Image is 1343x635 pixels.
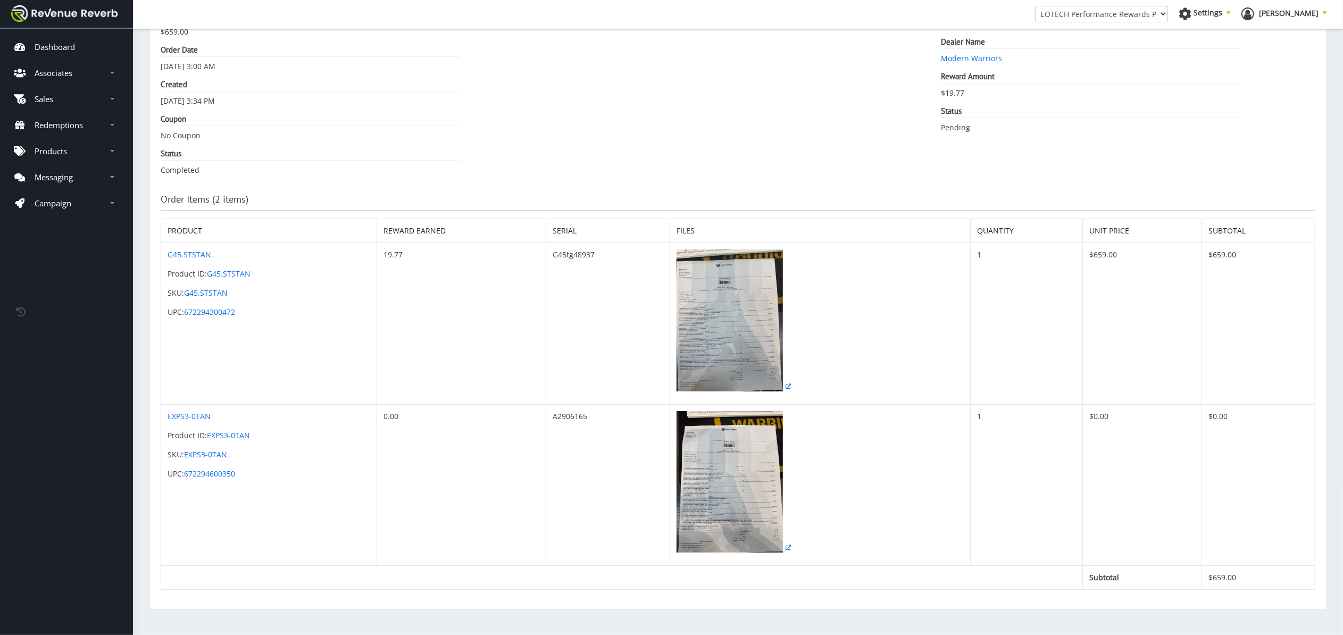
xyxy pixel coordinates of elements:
img: ph-profile.png [1241,7,1254,20]
td: G45tg48937 [546,243,670,405]
dt: Coupon [161,114,460,126]
p: Products [35,146,67,156]
th: Quantity [971,219,1083,243]
h3: Order Items (2 items) [161,192,1315,211]
a: EXPS3-0TAN [168,411,211,421]
p: Messaging [35,172,73,182]
td: $659.00 [1202,243,1315,405]
a: G45.STSTAN [207,269,251,279]
dd: No Coupon [161,130,535,141]
strong: Dealer Name [941,37,985,47]
p: SKU: [168,449,370,460]
a: [PERSON_NAME] [1241,7,1327,23]
th: Product [161,219,377,243]
dt: Status [161,148,460,161]
strong: Reward Amount [941,71,995,81]
a: Dashboard [8,35,125,59]
td: $0.00 [1202,404,1315,566]
a: EXPS3-0TAN [207,430,250,440]
th: Subtotal [1202,219,1315,243]
p: Product ID: [168,430,370,441]
dd: $19.77 [941,88,1315,98]
td: A2906165 [546,404,670,566]
td: 1 [971,243,1083,405]
a: Redemptions [8,113,125,137]
p: Product ID: [168,269,370,279]
dd: Pending [941,122,1315,133]
span: [PERSON_NAME] [1259,8,1319,18]
th: Serial [546,219,670,243]
a: Settings [1179,7,1231,23]
td: 0.00 [377,404,546,566]
p: SKU: [168,288,370,298]
a: Associates [8,61,125,85]
dt: Order Date [161,45,460,57]
th: Reward Earned [377,219,546,243]
a: Campaign [8,191,125,215]
img: 17defc71-1dd3-4398-8902-9a22c0da6a3c.jpg [677,249,783,391]
p: UPC: [168,469,370,479]
td: $659.00 [1082,243,1202,405]
th: Unit Price [1082,219,1202,243]
a: Messaging [8,165,125,189]
a: Products [8,139,125,163]
th: Files [670,219,971,243]
a: 672294600350 [184,469,235,479]
img: d0888362-01ff-4f12-8dad-6a0988192b6b.jpg [677,411,783,553]
p: Associates [35,68,72,78]
a: 672294300472 [184,307,235,317]
td: 1 [971,404,1083,566]
p: UPC: [168,307,370,317]
b: Subtotal [1089,572,1119,582]
dt: Created [161,79,460,91]
p: Sales [35,94,53,104]
img: navbar brand [11,5,118,22]
strong: Status [941,106,962,116]
td: $0.00 [1082,404,1202,566]
dd: $659.00 [161,27,535,37]
td: 19.77 [377,243,546,405]
a: Sales [8,87,125,111]
a: G45.STSTAN [184,288,228,298]
dd: Completed [161,165,535,176]
a: G45.STSTAN [168,249,211,260]
dd: [DATE] 3:00 AM [161,61,535,72]
td: $659.00 [1202,566,1315,590]
a: Modern Warriors [941,53,1002,63]
p: Dashboard [35,41,75,52]
span: Settings [1194,7,1222,18]
p: Redemptions [35,120,83,130]
dd: [DATE] 3:34 PM [161,96,535,106]
p: Campaign [35,198,71,208]
a: EXPS3-0TAN [184,449,227,459]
